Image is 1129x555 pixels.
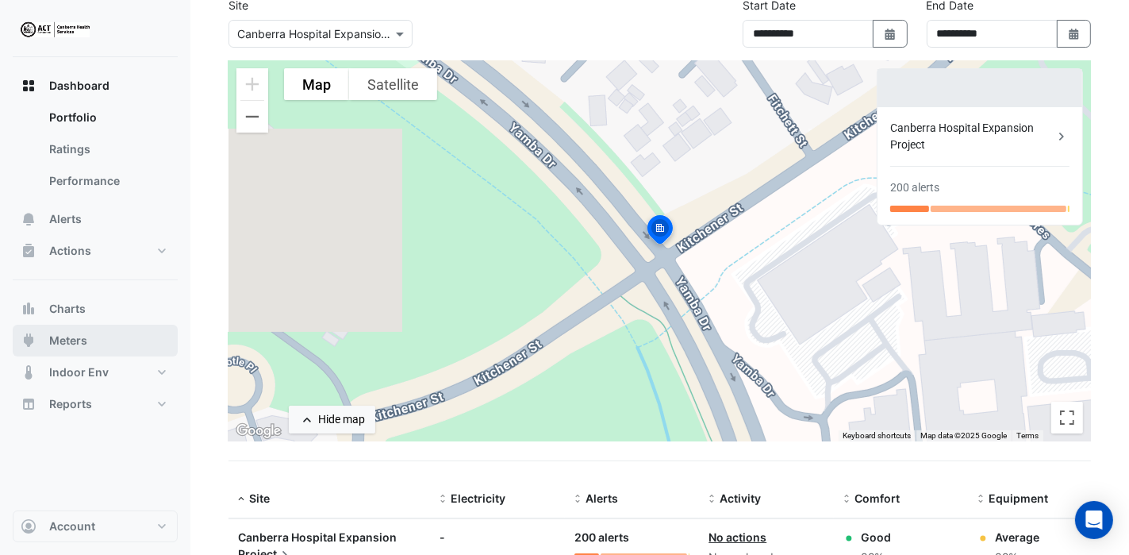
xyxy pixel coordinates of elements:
[21,78,36,94] app-icon: Dashboard
[995,529,1049,545] div: Average
[13,325,178,357] button: Meters
[49,78,109,94] span: Dashboard
[586,491,618,505] span: Alerts
[21,333,36,349] app-icon: Meters
[1051,402,1083,434] button: Toggle fullscreen view
[1067,27,1081,40] fa-icon: Select Date
[21,301,36,317] app-icon: Charts
[236,101,268,133] button: Zoom out
[13,70,178,102] button: Dashboard
[13,102,178,203] div: Dashboard
[854,491,900,505] span: Comfort
[236,68,268,100] button: Zoom in
[13,357,178,388] button: Indoor Env
[13,388,178,420] button: Reports
[451,491,505,505] span: Electricity
[232,421,285,441] a: Open this area in Google Maps (opens a new window)
[843,430,911,441] button: Keyboard shortcuts
[49,364,109,380] span: Indoor Env
[1075,501,1113,539] div: Open Intercom Messenger
[49,518,95,534] span: Account
[21,243,36,259] app-icon: Actions
[19,13,90,44] img: Company Logo
[574,529,690,547] div: 200 alerts
[49,243,91,259] span: Actions
[440,529,555,545] div: -
[249,491,270,505] span: Site
[349,68,437,100] button: Show satellite imagery
[720,491,761,505] span: Activity
[36,133,178,165] a: Ratings
[13,203,178,235] button: Alerts
[49,301,86,317] span: Charts
[1016,431,1039,440] a: Terms (opens in new tab)
[643,213,678,251] img: site-pin-selected.svg
[13,293,178,325] button: Charts
[49,211,82,227] span: Alerts
[36,102,178,133] a: Portfolio
[49,333,87,349] span: Meters
[232,421,285,441] img: Google
[36,165,178,197] a: Performance
[289,406,375,434] button: Hide map
[890,179,939,196] div: 200 alerts
[21,211,36,227] app-icon: Alerts
[21,364,36,380] app-icon: Indoor Env
[13,235,178,267] button: Actions
[890,120,1054,153] div: Canberra Hospital Expansion Project
[920,431,1007,440] span: Map data ©2025 Google
[709,530,766,544] a: No actions
[883,27,897,40] fa-icon: Select Date
[238,530,397,544] span: Canberra Hospital Expansion
[21,396,36,412] app-icon: Reports
[318,411,365,428] div: Hide map
[989,491,1048,505] span: Equipment
[13,511,178,542] button: Account
[284,68,349,100] button: Show street map
[861,529,915,545] div: Good
[49,396,92,412] span: Reports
